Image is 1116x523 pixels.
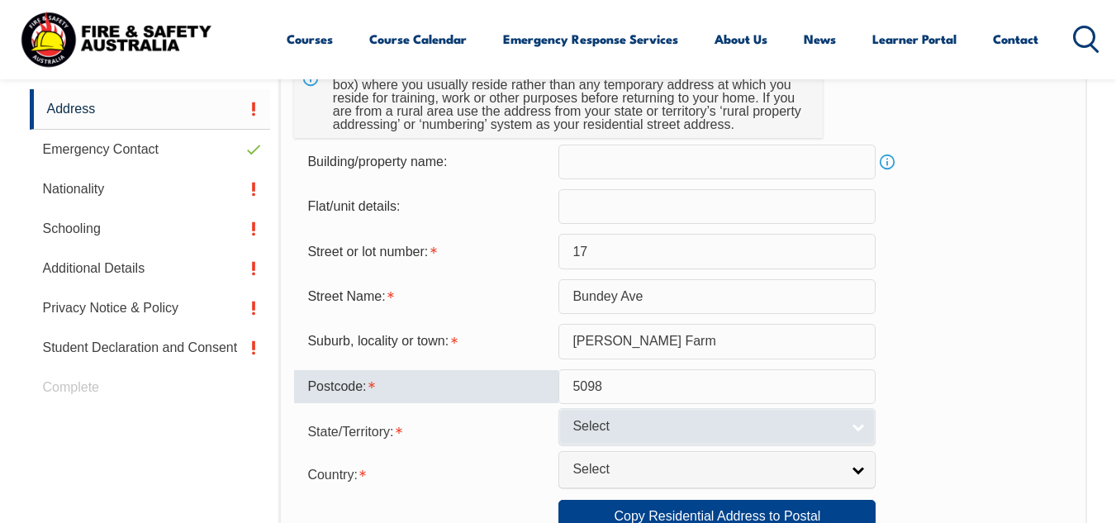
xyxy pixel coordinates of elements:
a: Nationality [30,169,271,209]
a: Address [30,89,271,130]
a: Student Declaration and Consent [30,328,271,368]
span: Country: [307,468,357,482]
a: Emergency Contact [30,130,271,169]
a: Course Calendar [369,19,467,59]
a: Schooling [30,209,271,249]
a: Learner Portal [872,19,957,59]
a: Info [876,150,899,174]
div: Postcode is required. [294,370,558,403]
a: Courses [287,19,333,59]
div: Please provide the physical address (street number and name not post office box) where you usuall... [326,59,810,138]
a: Emergency Response Services [503,19,678,59]
a: About Us [715,19,767,59]
span: Select [572,418,840,435]
div: Street Name is required. [294,281,558,312]
a: Contact [993,19,1038,59]
span: Select [572,461,840,478]
span: State/Territory: [307,425,393,439]
a: Additional Details [30,249,271,288]
div: State/Territory is required. [294,414,558,447]
div: Flat/unit details: [294,191,558,222]
a: News [804,19,836,59]
a: Privacy Notice & Policy [30,288,271,328]
div: Building/property name: [294,146,558,178]
div: Street or lot number is required. [294,235,558,267]
div: Suburb, locality or town is required. [294,326,558,357]
div: Country is required. [294,457,558,490]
